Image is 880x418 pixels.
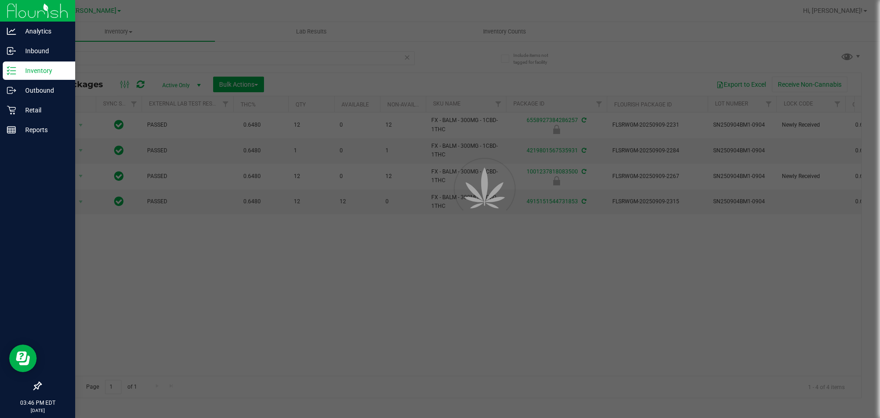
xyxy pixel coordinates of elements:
[4,399,71,407] p: 03:46 PM EDT
[7,106,16,115] inline-svg: Retail
[7,125,16,134] inline-svg: Reports
[16,45,71,56] p: Inbound
[7,66,16,75] inline-svg: Inventory
[16,105,71,116] p: Retail
[16,85,71,96] p: Outbound
[4,407,71,414] p: [DATE]
[7,27,16,36] inline-svg: Analytics
[9,345,37,372] iframe: Resource center
[7,46,16,56] inline-svg: Inbound
[7,86,16,95] inline-svg: Outbound
[16,65,71,76] p: Inventory
[16,26,71,37] p: Analytics
[16,124,71,135] p: Reports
